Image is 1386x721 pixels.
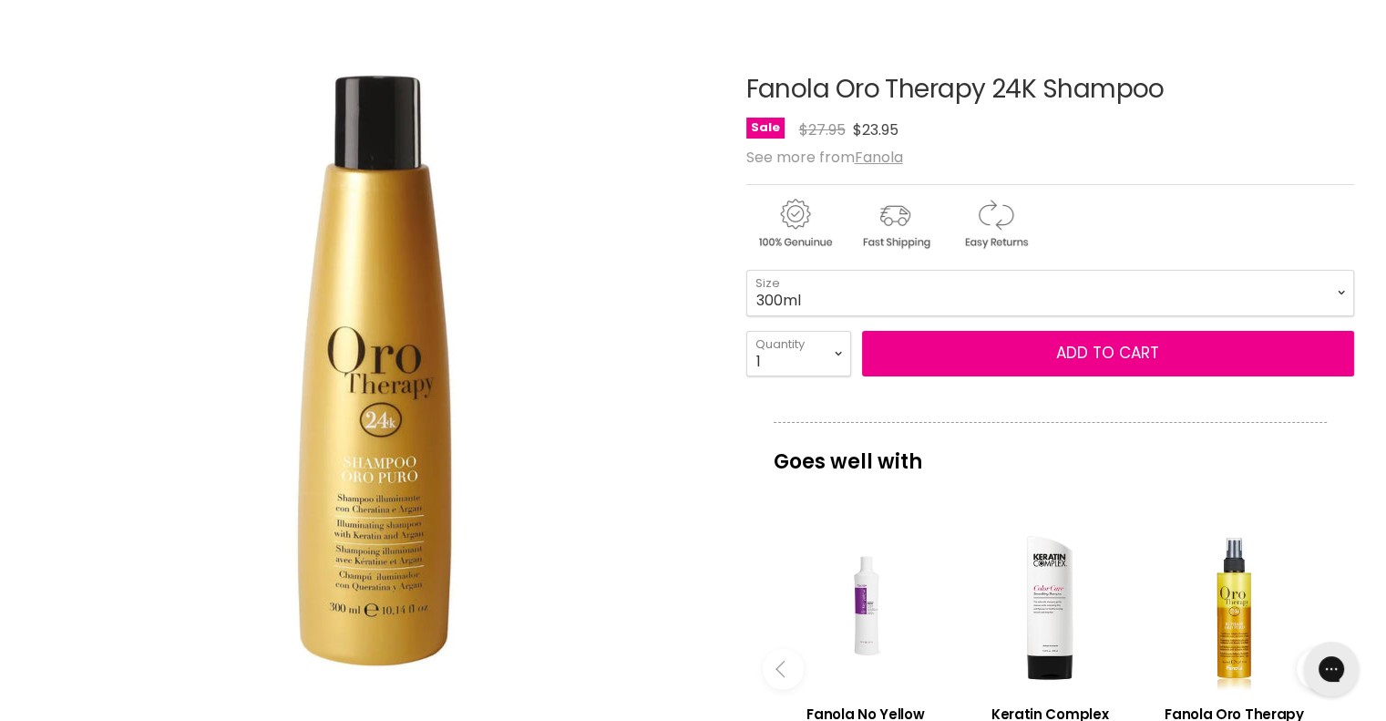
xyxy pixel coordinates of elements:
h1: Fanola Oro Therapy 24K Shampoo [746,76,1354,104]
img: shipping.gif [847,196,943,252]
span: $23.95 [853,119,898,140]
div: Fanola Oro Therapy 24K Shampoo image. Click or Scroll to Zoom. [33,30,714,711]
select: Quantity [746,331,851,376]
img: genuine.gif [746,196,843,252]
a: Fanola [855,147,903,168]
span: See more from [746,147,903,168]
button: Add to cart [862,331,1354,376]
span: Add to cart [1056,342,1159,364]
p: Goes well with [774,422,1327,482]
img: returns.gif [947,196,1043,252]
span: $27.95 [799,119,846,140]
span: Sale [746,118,785,139]
iframe: Gorgias live chat messenger [1295,635,1368,703]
